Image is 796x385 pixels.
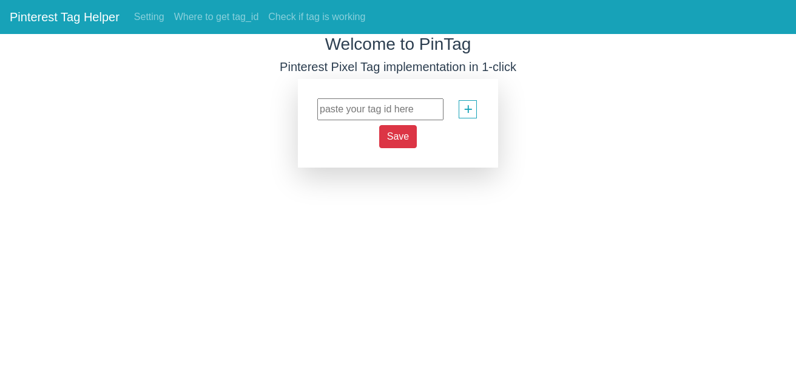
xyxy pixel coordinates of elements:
[464,98,473,121] span: +
[379,125,417,148] button: Save
[317,98,444,120] input: paste your tag id here
[10,5,120,29] a: Pinterest Tag Helper
[169,5,264,29] a: Where to get tag_id
[129,5,169,29] a: Setting
[263,5,370,29] a: Check if tag is working
[387,131,409,141] span: Save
